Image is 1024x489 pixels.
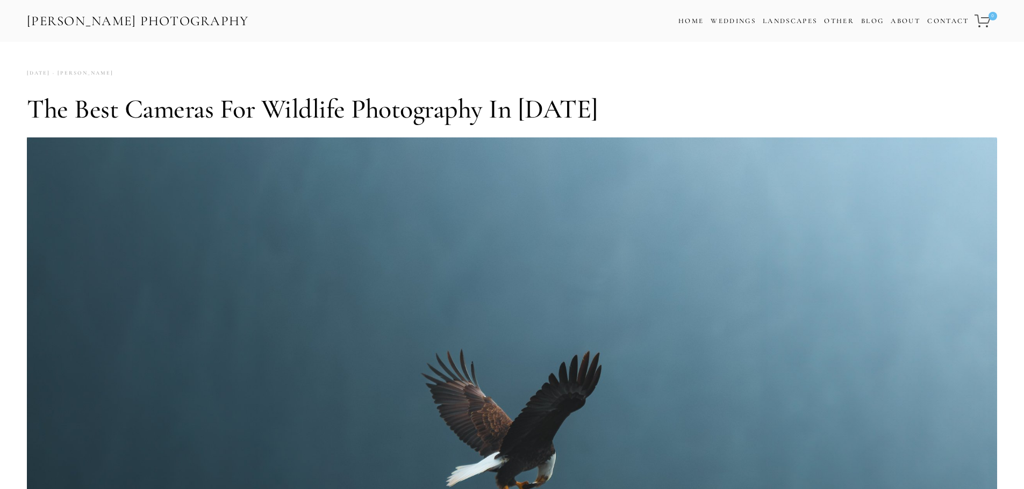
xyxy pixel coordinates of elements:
[678,13,704,29] a: Home
[763,17,817,25] a: Landscapes
[973,8,998,34] a: 0 items in cart
[27,66,50,81] time: [DATE]
[711,17,756,25] a: Weddings
[50,66,113,81] a: [PERSON_NAME]
[861,13,884,29] a: Blog
[27,93,997,125] h1: The Best Cameras for Wildlife Photography in [DATE]
[26,9,250,33] a: [PERSON_NAME] Photography
[989,12,997,20] span: 0
[927,13,969,29] a: Contact
[891,13,920,29] a: About
[824,17,854,25] a: Other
